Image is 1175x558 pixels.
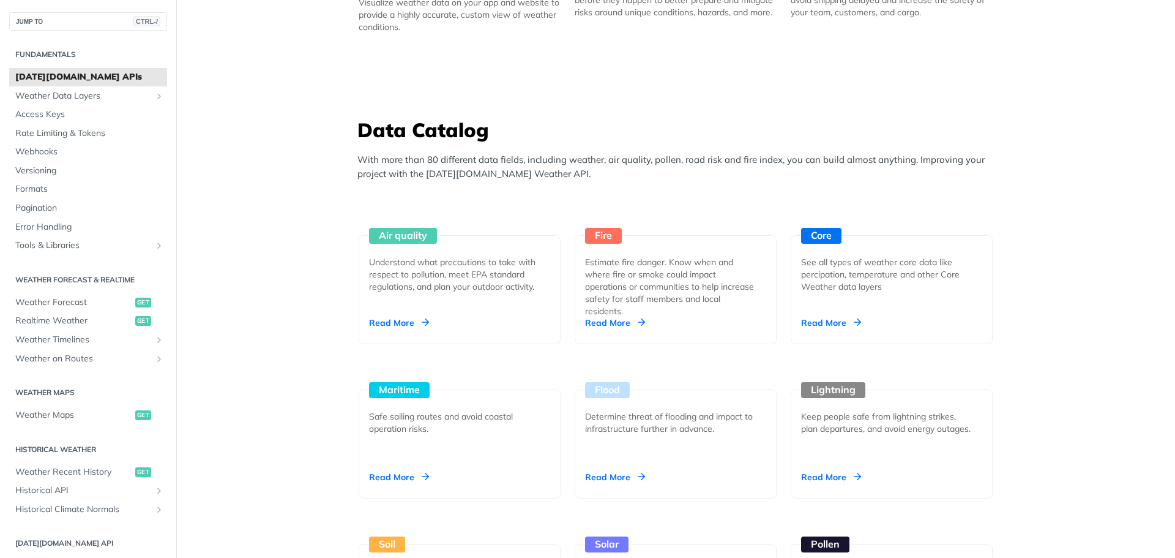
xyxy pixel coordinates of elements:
div: Core [801,228,841,244]
a: Fire Estimate fire danger. Know when and where fire or smoke could impact operations or communiti... [570,190,781,344]
a: Historical APIShow subpages for Historical API [9,481,167,500]
a: Versioning [9,162,167,180]
span: Realtime Weather [15,315,132,327]
span: Weather Forecast [15,296,132,309]
h2: Historical Weather [9,444,167,455]
span: Historical Climate Normals [15,503,151,516]
div: Flood [585,382,630,398]
a: Weather Data LayersShow subpages for Weather Data Layers [9,87,167,105]
div: Air quality [369,228,437,244]
span: Formats [15,183,164,195]
div: Maritime [369,382,430,398]
button: Show subpages for Historical API [154,486,164,496]
div: Read More [801,317,861,329]
h2: Weather Forecast & realtime [9,274,167,285]
div: Keep people safe from lightning strikes, plan departures, and avoid energy outages. [801,410,972,435]
a: Maritime Safe sailing routes and avoid coastal operation risks. Read More [354,344,565,499]
span: Access Keys [15,108,164,121]
a: Core See all types of weather core data like percipation, temperature and other Core Weather data... [786,190,998,344]
div: Soil [369,537,405,552]
a: Air quality Understand what precautions to take with respect to pollution, meet EPA standard regu... [354,190,565,344]
h2: [DATE][DOMAIN_NAME] API [9,538,167,549]
div: Read More [369,317,429,329]
div: Safe sailing routes and avoid coastal operation risks. [369,410,540,435]
span: Weather Timelines [15,334,151,346]
div: Fire [585,228,622,244]
div: Read More [585,317,645,329]
span: Weather Data Layers [15,90,151,102]
a: Formats [9,180,167,198]
div: Determine threat of flooding and impact to infrastructure further in advance. [585,410,756,435]
span: Versioning [15,165,164,177]
span: [DATE][DOMAIN_NAME] APIs [15,71,164,83]
span: get [135,467,151,477]
button: Show subpages for Tools & Libraries [154,241,164,251]
h2: Fundamentals [9,49,167,60]
span: Weather Maps [15,409,132,421]
span: Historical API [15,484,151,497]
div: Estimate fire danger. Know when and where fire or smoke could impact operations or communities to... [585,256,756,317]
span: Weather Recent History [15,466,132,478]
span: get [135,316,151,326]
div: Solar [585,537,629,552]
div: Read More [369,471,429,483]
span: Pagination [15,202,164,214]
a: Flood Determine threat of flooding and impact to infrastructure further in advance. Read More [570,344,781,499]
a: Lightning Keep people safe from lightning strikes, plan departures, and avoid energy outages. Rea... [786,344,998,499]
a: Historical Climate NormalsShow subpages for Historical Climate Normals [9,500,167,519]
span: get [135,298,151,307]
a: [DATE][DOMAIN_NAME] APIs [9,68,167,86]
a: Weather Recent Historyget [9,463,167,481]
button: Show subpages for Weather on Routes [154,354,164,364]
div: Read More [801,471,861,483]
a: Realtime Weatherget [9,312,167,330]
h2: Weather Maps [9,387,167,398]
a: Weather Forecastget [9,293,167,312]
span: Rate Limiting & Tokens [15,127,164,140]
button: Show subpages for Weather Data Layers [154,91,164,101]
span: Weather on Routes [15,353,151,365]
p: With more than 80 different data fields, including weather, air quality, pollen, road risk and fi... [357,153,1000,181]
button: JUMP TOCTRL-/ [9,12,167,31]
a: Weather Mapsget [9,406,167,424]
a: Weather on RoutesShow subpages for Weather on Routes [9,350,167,368]
a: Weather TimelinesShow subpages for Weather Timelines [9,331,167,349]
div: Lightning [801,382,865,398]
span: Webhooks [15,146,164,158]
div: Understand what precautions to take with respect to pollution, meet EPA standard regulations, and... [369,256,540,293]
a: Rate Limiting & Tokens [9,124,167,143]
div: See all types of weather core data like percipation, temperature and other Core Weather data layers [801,256,972,293]
a: Webhooks [9,143,167,161]
span: Error Handling [15,221,164,233]
button: Show subpages for Historical Climate Normals [154,505,164,515]
div: Pollen [801,537,849,552]
button: Show subpages for Weather Timelines [154,335,164,345]
a: Error Handling [9,218,167,236]
a: Pagination [9,199,167,217]
div: Read More [585,471,645,483]
span: get [135,410,151,420]
a: Tools & LibrariesShow subpages for Tools & Libraries [9,236,167,255]
span: CTRL-/ [133,17,160,26]
h3: Data Catalog [357,116,1000,143]
span: Tools & Libraries [15,239,151,252]
a: Access Keys [9,105,167,124]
